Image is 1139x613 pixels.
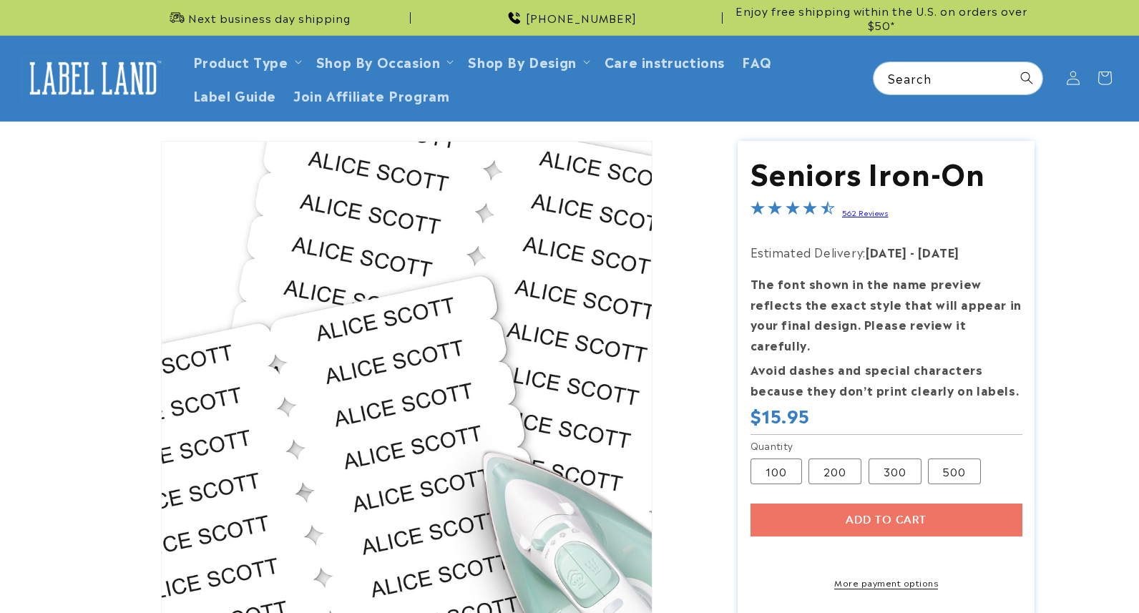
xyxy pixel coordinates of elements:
[293,87,449,103] span: Join Affiliate Program
[751,438,795,453] legend: Quantity
[185,78,285,112] a: Label Guide
[733,44,781,78] a: FAQ
[728,4,1035,31] span: Enjoy free shipping within the U.S. on orders over $50*
[751,361,1020,398] strong: Avoid dashes and special characters because they don’t print clearly on labels.
[605,53,725,69] span: Care instructions
[751,242,1022,263] p: Estimated Delivery:
[316,53,441,69] span: Shop By Occasion
[751,576,1022,589] a: More payment options
[751,404,811,426] span: $15.95
[910,243,915,260] strong: -
[918,243,959,260] strong: [DATE]
[751,275,1022,353] strong: The font shown in the name preview reflects the exact style that will appear in your final design...
[596,44,733,78] a: Care instructions
[751,458,802,484] label: 100
[193,52,288,71] a: Product Type
[751,202,835,220] span: 4.4-star overall rating
[459,44,595,78] summary: Shop By Design
[185,44,308,78] summary: Product Type
[16,51,170,106] a: Label Land
[866,243,907,260] strong: [DATE]
[308,44,460,78] summary: Shop By Occasion
[468,52,576,71] a: Shop By Design
[842,207,889,217] a: 562 Reviews
[285,78,458,112] a: Join Affiliate Program
[21,56,165,100] img: Label Land
[928,458,981,484] label: 500
[751,153,1022,190] h1: Seniors Iron-On
[188,11,351,25] span: Next business day shipping
[869,458,922,484] label: 300
[808,458,861,484] label: 200
[193,87,277,103] span: Label Guide
[526,11,637,25] span: [PHONE_NUMBER]
[742,53,772,69] span: FAQ
[1011,62,1042,94] button: Search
